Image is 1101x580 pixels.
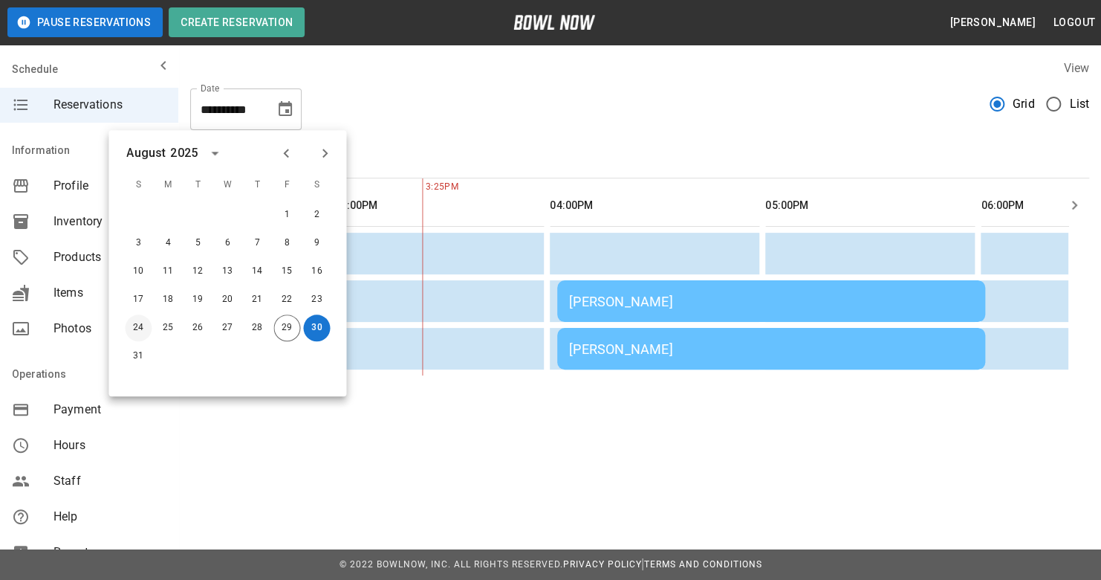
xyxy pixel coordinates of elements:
[644,559,762,570] a: Terms and Conditions
[273,170,300,200] span: F
[273,258,300,285] button: Aug 15, 2025
[1063,61,1089,75] label: View
[273,141,299,166] button: Previous month
[562,559,641,570] a: Privacy Policy
[53,213,166,231] span: Inventory
[1013,95,1035,113] span: Grid
[125,286,152,313] button: Aug 17, 2025
[53,401,166,419] span: Payment
[513,15,595,30] img: logo
[214,315,241,341] button: Aug 27, 2025
[303,230,330,257] button: Aug 9, 2025
[303,258,330,285] button: Aug 16, 2025
[125,170,152,200] span: S
[303,315,330,341] button: Aug 30, 2025
[125,230,152,257] button: Aug 3, 2025
[569,341,973,357] div: [PERSON_NAME]
[125,343,152,370] button: Aug 31, 2025
[53,96,166,114] span: Reservations
[169,7,305,37] button: Create Reservation
[312,141,337,166] button: Next month
[273,230,300,257] button: Aug 8, 2025
[273,286,300,313] button: Aug 22, 2025
[303,202,330,228] button: Aug 2, 2025
[273,202,300,228] button: Aug 1, 2025
[422,180,426,195] span: 3:25PM
[53,248,166,266] span: Products
[214,258,241,285] button: Aug 13, 2025
[244,170,270,200] span: T
[125,258,152,285] button: Aug 10, 2025
[155,286,181,313] button: Aug 18, 2025
[184,315,211,341] button: Aug 26, 2025
[184,230,211,257] button: Aug 5, 2025
[273,315,300,341] button: Aug 29, 2025
[184,170,211,200] span: T
[126,144,166,162] div: August
[184,258,211,285] button: Aug 12, 2025
[244,230,270,257] button: Aug 7, 2025
[155,258,181,285] button: Aug 11, 2025
[125,315,152,341] button: Aug 24, 2025
[944,9,1041,36] button: [PERSON_NAME]
[184,286,211,313] button: Aug 19, 2025
[214,286,241,313] button: Aug 20, 2025
[53,544,166,561] span: Reports
[214,170,241,200] span: W
[170,144,198,162] div: 2025
[53,177,166,195] span: Profile
[202,141,227,166] button: calendar view is open, switch to year view
[569,294,973,309] div: [PERSON_NAME]
[244,286,270,313] button: Aug 21, 2025
[53,320,166,338] span: Photos
[7,7,163,37] button: Pause Reservations
[53,284,166,302] span: Items
[53,436,166,454] span: Hours
[155,170,181,200] span: M
[270,94,300,124] button: Choose date, selected date is Aug 30, 2025
[155,230,181,257] button: Aug 4, 2025
[53,508,166,526] span: Help
[53,472,166,490] span: Staff
[303,286,330,313] button: Aug 23, 2025
[155,315,181,341] button: Aug 25, 2025
[190,142,1089,178] div: inventory tabs
[244,315,270,341] button: Aug 28, 2025
[244,258,270,285] button: Aug 14, 2025
[214,230,241,257] button: Aug 6, 2025
[303,170,330,200] span: S
[1069,95,1089,113] span: List
[339,559,562,570] span: © 2022 BowlNow, Inc. All Rights Reserved.
[1048,9,1101,36] button: Logout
